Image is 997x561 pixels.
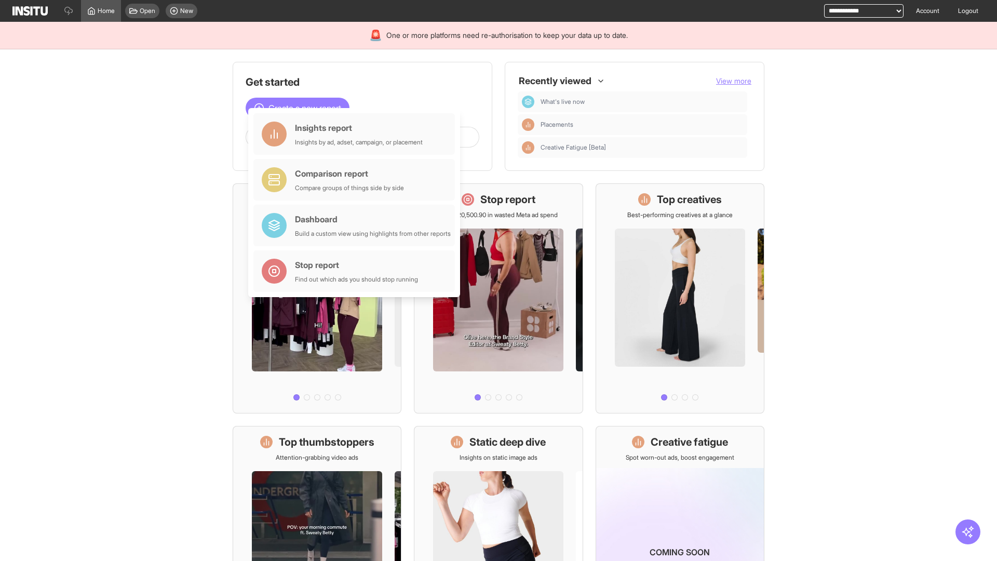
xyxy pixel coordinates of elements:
span: One or more platforms need re-authorisation to keep your data up to date. [386,30,628,41]
span: Open [140,7,155,15]
span: Home [98,7,115,15]
p: Best-performing creatives at a glance [627,211,733,219]
button: Create a new report [246,98,349,118]
h1: Get started [246,75,479,89]
a: What's live nowSee all active ads instantly [233,183,401,413]
div: Dashboard [522,96,534,108]
div: Insights report [295,122,423,134]
div: Insights by ad, adset, campaign, or placement [295,138,423,146]
div: Dashboard [295,213,451,225]
span: Placements [541,121,573,129]
div: Insights [522,141,534,154]
div: Build a custom view using highlights from other reports [295,230,451,238]
div: Stop report [295,259,418,271]
h1: Stop report [480,192,535,207]
p: Insights on static image ads [460,453,537,462]
h1: Static deep dive [469,435,546,449]
div: Insights [522,118,534,131]
div: Compare groups of things side by side [295,184,404,192]
div: Comparison report [295,167,404,180]
p: Attention-grabbing video ads [276,453,358,462]
span: Creative Fatigue [Beta] [541,143,606,152]
span: View more [716,76,751,85]
span: What's live now [541,98,585,106]
h1: Top thumbstoppers [279,435,374,449]
span: Create a new report [268,102,341,114]
span: Creative Fatigue [Beta] [541,143,743,152]
div: 🚨 [369,28,382,43]
span: What's live now [541,98,743,106]
h1: Top creatives [657,192,722,207]
span: New [180,7,193,15]
a: Top creativesBest-performing creatives at a glance [596,183,764,413]
div: Find out which ads you should stop running [295,275,418,284]
img: Logo [12,6,48,16]
p: Save £20,500.90 in wasted Meta ad spend [439,211,558,219]
button: View more [716,76,751,86]
span: Placements [541,121,743,129]
a: Stop reportSave £20,500.90 in wasted Meta ad spend [414,183,583,413]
